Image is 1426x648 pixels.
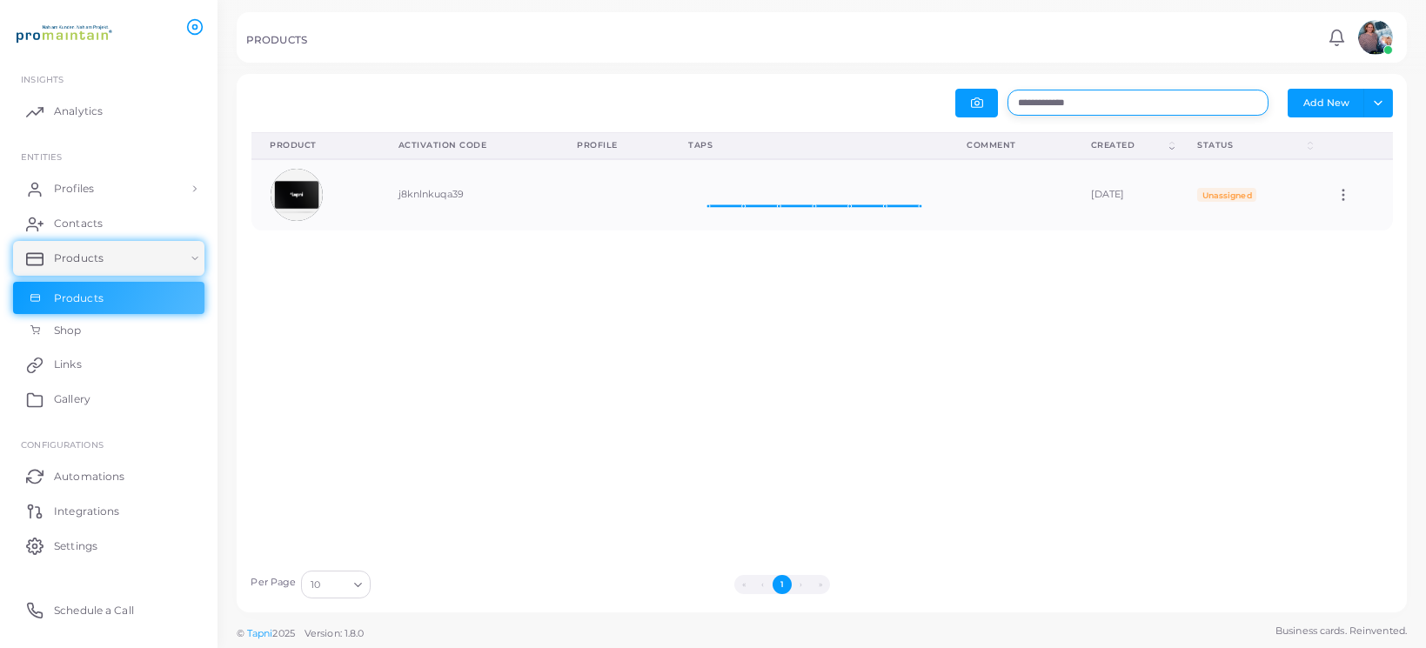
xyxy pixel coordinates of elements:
[379,159,559,230] td: j8knlnkuqa39
[54,251,104,266] span: Products
[54,104,103,119] span: Analytics
[21,439,104,450] span: Configurations
[54,357,82,372] span: Links
[311,576,320,594] span: 10
[13,206,204,241] a: Contacts
[54,603,134,618] span: Schedule a Call
[301,571,371,598] div: Search for option
[1275,624,1407,638] span: Business cards. Reinvented.
[1091,139,1166,151] div: Created
[577,139,650,151] div: Profile
[21,74,64,84] span: INSIGHTS
[1288,89,1364,117] button: Add New
[322,575,347,594] input: Search for option
[54,504,119,519] span: Integrations
[1197,139,1304,151] div: Status
[1316,132,1393,159] th: Action
[967,139,1053,151] div: Comment
[54,538,97,554] span: Settings
[272,626,294,641] span: 2025
[773,575,792,594] button: Go to page 1
[689,139,929,151] div: Taps
[375,575,1188,594] ul: Pagination
[13,94,204,129] a: Analytics
[54,216,103,231] span: Contacts
[13,458,204,493] a: Automations
[246,34,307,46] h5: PRODUCTS
[13,241,204,276] a: Products
[271,139,360,151] div: Product
[13,382,204,417] a: Gallery
[54,181,94,197] span: Profiles
[13,592,204,627] a: Schedule a Call
[54,391,90,407] span: Gallery
[247,627,273,639] a: Tapni
[305,627,365,639] span: Version: 1.8.0
[1358,20,1393,55] img: avatar
[1353,20,1397,55] a: avatar
[251,576,297,590] label: Per Page
[54,323,81,338] span: Shop
[271,169,323,221] img: avatar
[13,282,204,315] a: Products
[13,314,204,347] a: Shop
[54,469,124,484] span: Automations
[16,17,112,49] img: logo
[13,493,204,528] a: Integrations
[21,151,62,162] span: ENTITIES
[398,139,539,151] div: Activation Code
[13,171,204,206] a: Profiles
[1197,188,1256,202] span: Unassigned
[13,528,204,563] a: Settings
[54,291,104,306] span: Products
[13,347,204,382] a: Links
[237,626,364,641] span: ©
[1072,159,1178,230] td: [DATE]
